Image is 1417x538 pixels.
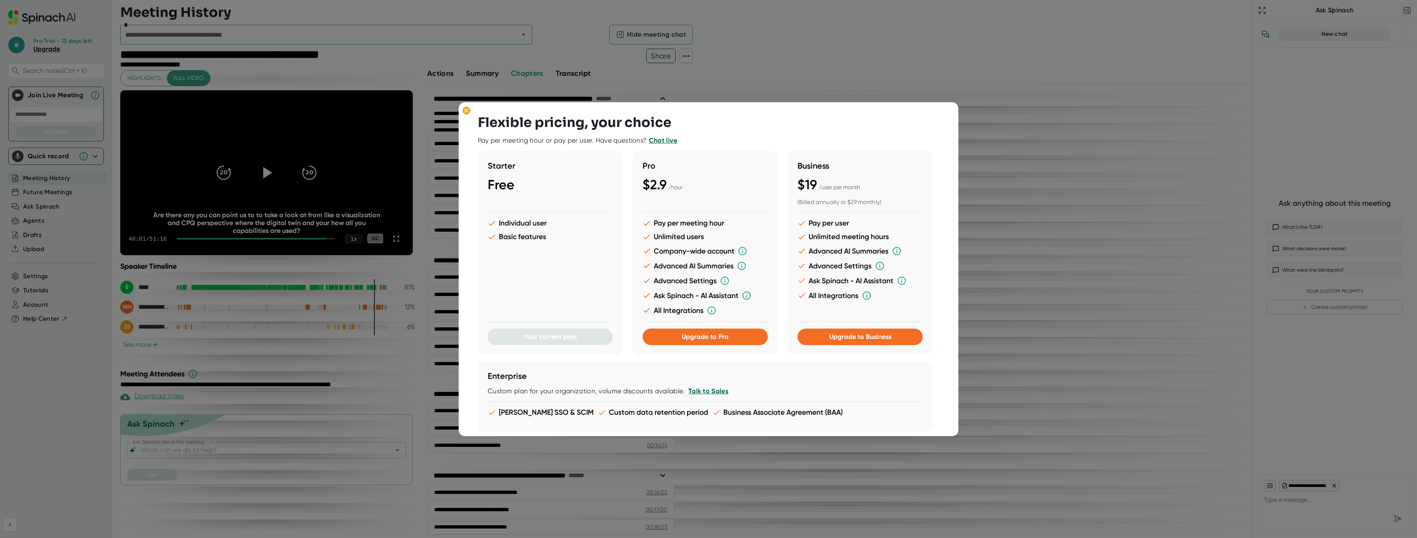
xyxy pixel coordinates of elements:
span: Free [488,177,514,193]
li: Business Associate Agreement (BAA) [712,408,843,417]
span: Upgrade to Pro [682,333,729,341]
button: Your current plan [488,329,613,345]
li: Individual user [488,219,613,228]
div: Custom plan for your organization, volume discounts available. [488,387,923,395]
li: Advanced Settings [643,276,768,286]
h3: Flexible pricing, your choice [478,115,671,130]
li: Ask Spinach - AI Assistant [643,291,768,301]
span: Upgrade to Business [829,333,891,341]
span: / hour [668,184,683,190]
li: All Integrations [797,291,923,301]
li: Advanced AI Summaries [643,261,768,271]
li: Advanced AI Summaries [797,246,923,256]
h3: Business [797,161,923,171]
h3: Enterprise [488,371,923,381]
span: $2.9 [643,177,666,193]
div: (Billed annually or $29 monthly) [797,199,923,206]
span: Your current plan [524,333,577,341]
li: Company-wide account [643,246,768,256]
li: Pay per meeting hour [643,219,768,228]
li: Unlimited users [643,233,768,241]
li: Basic features [488,233,613,241]
li: Ask Spinach - AI Assistant [797,276,923,286]
button: Upgrade to Pro [643,329,768,345]
li: All Integrations [643,305,768,315]
li: Pay per user [797,219,923,228]
div: Pay per meeting hour or pay per user. Have questions? [478,136,678,145]
li: Custom data retention period [598,408,708,417]
a: Chat live [649,136,678,144]
li: Advanced Settings [797,261,923,271]
span: / user per month [818,184,860,190]
h3: Pro [643,161,768,171]
a: Talk to Sales [688,387,728,395]
li: Unlimited meeting hours [797,233,923,241]
button: Upgrade to Business [797,329,923,345]
li: [PERSON_NAME] SSO & SCIM [488,408,594,417]
span: $19 [797,177,817,193]
h3: Starter [488,161,613,171]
